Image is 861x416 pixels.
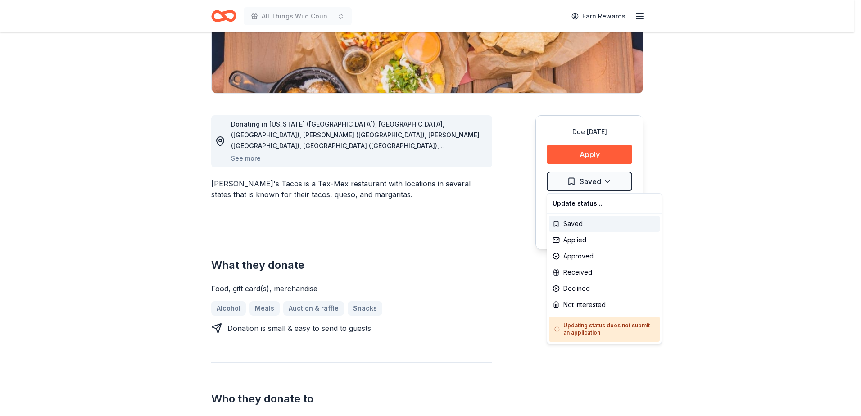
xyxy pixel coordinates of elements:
div: Applied [549,232,660,248]
div: Approved [549,248,660,264]
div: Not interested [549,297,660,313]
div: Received [549,264,660,280]
h5: Updating status does not submit an application [554,322,654,336]
span: All Things Wild Country Brunch [262,11,334,22]
div: Declined [549,280,660,297]
div: Saved [549,216,660,232]
div: Update status... [549,195,660,212]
